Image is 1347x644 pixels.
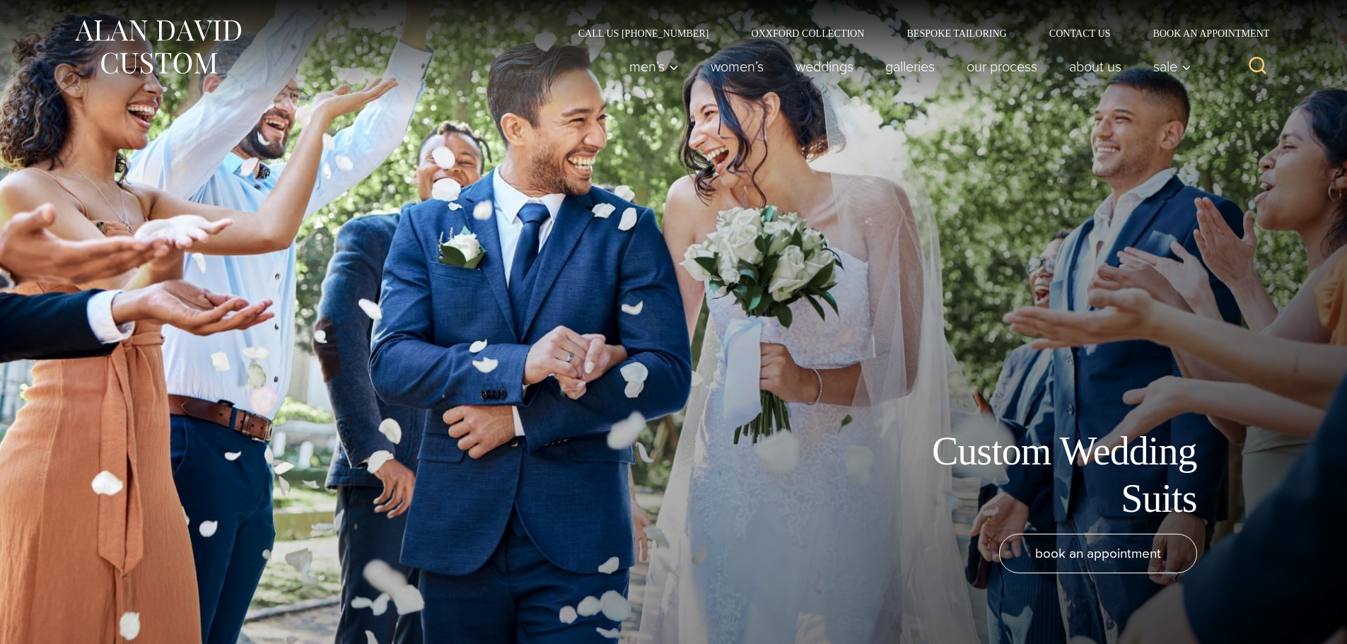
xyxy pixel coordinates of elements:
[629,59,679,74] span: Men’s
[1153,59,1191,74] span: Sale
[613,52,1199,81] nav: Primary Navigation
[879,428,1197,522] h1: Custom Wedding Suits
[999,534,1197,573] a: book an appointment
[730,28,885,38] a: Oxxford Collection
[1035,543,1161,563] span: book an appointment
[694,52,779,81] a: Women’s
[950,52,1053,81] a: Our Process
[1028,28,1132,38] a: Contact Us
[557,28,1275,38] nav: Secondary Navigation
[779,52,869,81] a: weddings
[557,28,730,38] a: Call Us [PHONE_NUMBER]
[73,16,243,78] img: Alan David Custom
[1241,49,1275,83] button: View Search Form
[1053,52,1137,81] a: About Us
[885,28,1027,38] a: Bespoke Tailoring
[1131,28,1274,38] a: Book an Appointment
[869,52,950,81] a: Galleries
